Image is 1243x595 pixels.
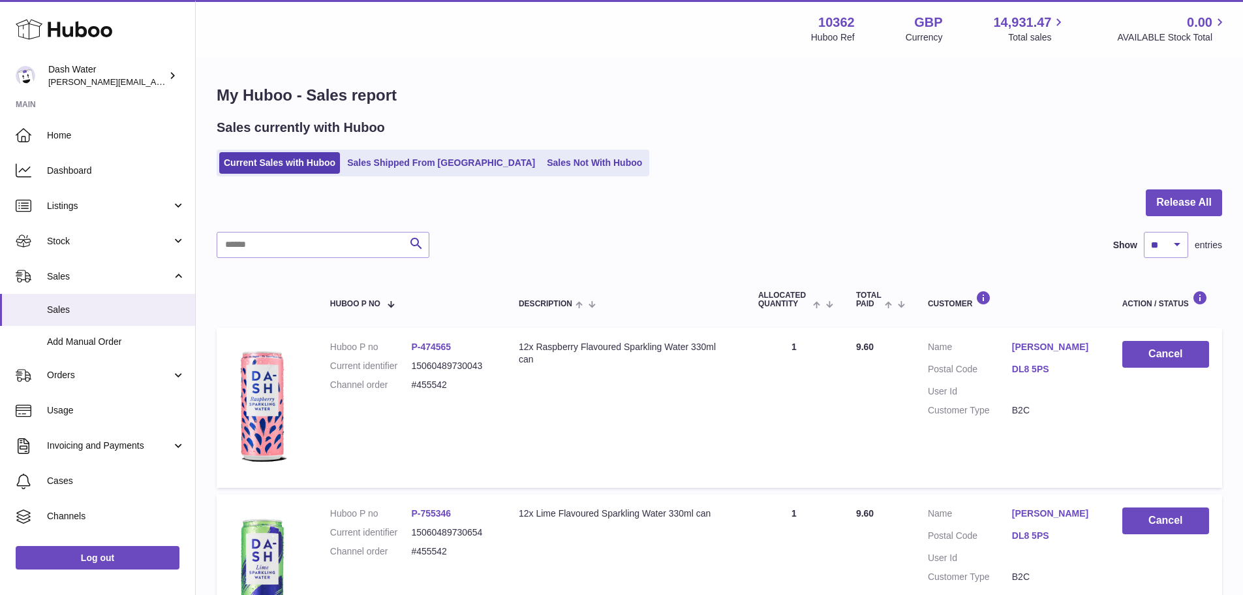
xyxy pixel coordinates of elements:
span: Huboo P no [330,300,380,308]
span: entries [1195,239,1222,251]
span: Listings [47,200,172,212]
button: Cancel [1122,341,1209,368]
a: Current Sales with Huboo [219,152,340,174]
span: Total sales [1008,31,1066,44]
span: Add Manual Order [47,336,185,348]
span: [PERSON_NAME][EMAIL_ADDRESS][DOMAIN_NAME] [48,76,262,87]
div: Dash Water [48,63,166,88]
img: 103621706197785.png [230,341,295,472]
dt: Customer Type [928,404,1012,417]
dt: Channel order [330,379,412,391]
a: 14,931.47 Total sales [993,14,1066,44]
span: Orders [47,369,172,381]
a: P-755346 [411,508,451,519]
div: 12x Raspberry Flavoured Sparkling Water 330ml can [519,341,732,366]
span: Usage [47,404,185,417]
dt: Current identifier [330,360,412,372]
div: 12x Lime Flavoured Sparkling Water 330ml can [519,507,732,520]
span: 0.00 [1187,14,1212,31]
a: P-474565 [411,342,451,352]
span: 14,931.47 [993,14,1051,31]
span: Stock [47,235,172,248]
a: Sales Not With Huboo [542,152,647,174]
span: ALLOCATED Quantity [758,291,810,308]
a: Log out [16,546,179,570]
a: [PERSON_NAME] [1012,341,1096,353]
span: Sales [47,304,185,316]
span: Description [519,300,572,308]
dt: User Id [928,385,1012,398]
span: 9.60 [856,508,874,519]
div: Currency [906,31,943,44]
dt: Huboo P no [330,341,412,353]
span: AVAILABLE Stock Total [1117,31,1227,44]
dd: B2C [1012,404,1096,417]
dd: #455542 [411,545,493,558]
dt: Name [928,341,1012,357]
dt: Postal Code [928,363,1012,379]
strong: 10362 [818,14,855,31]
span: 9.60 [856,342,874,352]
a: DL8 5PS [1012,530,1096,542]
div: Huboo Ref [811,31,855,44]
dd: 15060489730043 [411,360,493,372]
dt: Channel order [330,545,412,558]
span: Cases [47,475,185,487]
label: Show [1113,239,1137,251]
a: DL8 5PS [1012,363,1096,376]
dt: Customer Type [928,571,1012,583]
span: Invoicing and Payments [47,440,172,452]
a: 0.00 AVAILABLE Stock Total [1117,14,1227,44]
button: Release All [1146,189,1222,216]
button: Cancel [1122,507,1209,534]
dd: 15060489730654 [411,526,493,539]
span: Dashboard [47,165,185,177]
td: 1 [745,328,843,488]
img: james@dash-water.com [16,66,35,86]
span: Home [47,129,185,142]
dd: B2C [1012,571,1096,583]
a: [PERSON_NAME] [1012,507,1096,520]
dt: User Id [928,552,1012,564]
span: Sales [47,270,172,283]
dd: #455542 [411,379,493,391]
h1: My Huboo - Sales report [217,85,1222,106]
dt: Huboo P no [330,507,412,520]
dt: Postal Code [928,530,1012,545]
strong: GBP [914,14,942,31]
dt: Name [928,507,1012,523]
div: Customer [928,291,1096,308]
h2: Sales currently with Huboo [217,119,385,137]
div: Action / Status [1122,291,1209,308]
span: Channels [47,510,185,523]
dt: Current identifier [330,526,412,539]
a: Sales Shipped From [GEOGRAPHIC_DATA] [343,152,540,174]
span: Total paid [856,291,882,308]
